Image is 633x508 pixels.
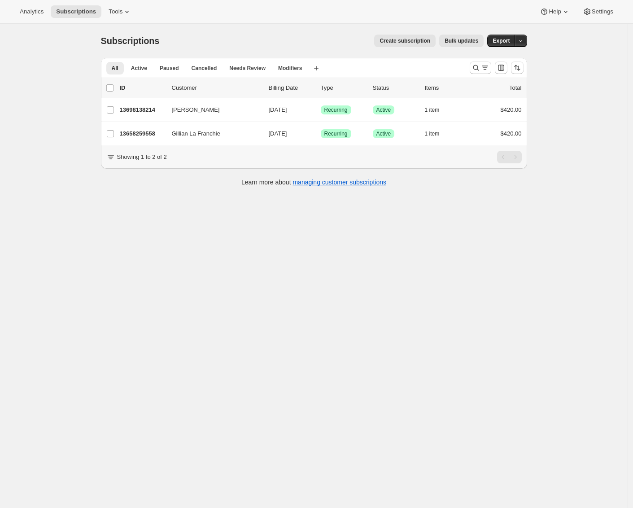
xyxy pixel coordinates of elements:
span: $420.00 [501,106,522,113]
button: Help [534,5,575,18]
button: Gillian La Franchie [166,127,256,141]
p: 13698138214 [120,105,165,114]
span: Paused [160,65,179,72]
span: All [112,65,118,72]
button: Tools [103,5,137,18]
button: Settings [577,5,619,18]
button: Sort the results [511,61,524,74]
p: Total [509,83,521,92]
span: Subscriptions [56,8,96,15]
span: Modifiers [278,65,302,72]
span: $420.00 [501,130,522,137]
span: Cancelled [192,65,217,72]
p: Status [373,83,418,92]
span: [DATE] [269,106,287,113]
p: Billing Date [269,83,314,92]
span: Needs Review [229,65,266,72]
button: Subscriptions [51,5,101,18]
div: 13698138214[PERSON_NAME][DATE]SuccessRecurringSuccessActive1 item$420.00 [120,104,522,116]
span: Active [376,106,391,114]
button: Export [487,35,515,47]
span: 1 item [425,106,440,114]
div: IDCustomerBilling DateTypeStatusItemsTotal [120,83,522,92]
button: Bulk updates [439,35,484,47]
span: Create subscription [380,37,430,44]
span: [PERSON_NAME] [172,105,220,114]
button: [PERSON_NAME] [166,103,256,117]
span: Analytics [20,8,44,15]
button: Create new view [309,62,323,74]
span: Gillian La Franchie [172,129,220,138]
span: Active [131,65,147,72]
span: Export [493,37,510,44]
button: 1 item [425,104,450,116]
p: ID [120,83,165,92]
button: Analytics [14,5,49,18]
span: 1 item [425,130,440,137]
p: Learn more about [241,178,386,187]
nav: Pagination [497,151,522,163]
button: Create subscription [374,35,436,47]
span: Active [376,130,391,137]
button: 1 item [425,127,450,140]
p: 13658259558 [120,129,165,138]
span: Subscriptions [101,36,160,46]
div: 13658259558Gillian La Franchie[DATE]SuccessRecurringSuccessActive1 item$420.00 [120,127,522,140]
a: managing customer subscriptions [292,179,386,186]
span: Bulk updates [445,37,478,44]
span: Tools [109,8,122,15]
span: Settings [592,8,613,15]
div: Type [321,83,366,92]
span: Recurring [324,130,348,137]
button: Search and filter results [470,61,491,74]
span: Recurring [324,106,348,114]
button: Customize table column order and visibility [495,61,507,74]
span: [DATE] [269,130,287,137]
span: Help [549,8,561,15]
p: Customer [172,83,262,92]
div: Items [425,83,470,92]
p: Showing 1 to 2 of 2 [117,153,167,162]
